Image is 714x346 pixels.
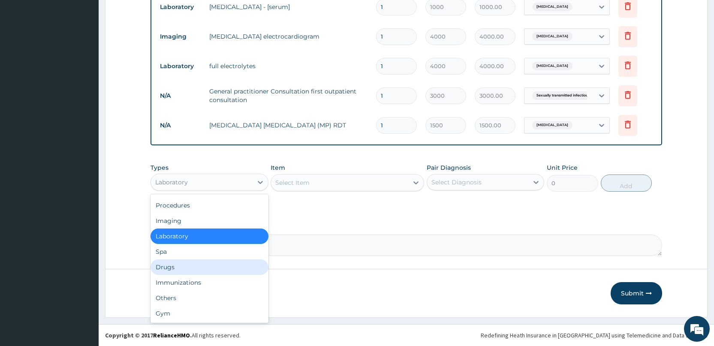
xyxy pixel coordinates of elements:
[141,4,161,25] div: Minimize live chat window
[205,117,372,134] td: [MEDICAL_DATA] [MEDICAL_DATA] (MP) RDT
[532,121,572,129] span: [MEDICAL_DATA]
[547,163,578,172] label: Unit Price
[105,331,192,339] strong: Copyright © 2017 .
[156,29,205,45] td: Imaging
[151,306,268,321] div: Gym
[156,88,205,104] td: N/A
[532,32,572,41] span: [MEDICAL_DATA]
[99,324,714,346] footer: All rights reserved.
[45,48,144,59] div: Chat with us now
[205,57,372,75] td: full electrolytes
[532,3,572,11] span: [MEDICAL_DATA]
[481,331,708,340] div: Redefining Heath Insurance in [GEOGRAPHIC_DATA] using Telemedicine and Data Science!
[151,275,268,290] div: Immunizations
[151,229,268,244] div: Laboratory
[156,58,205,74] td: Laboratory
[153,331,190,339] a: RelianceHMO
[151,223,662,230] label: Comment
[532,91,595,100] span: Sexually transmitted infectiou...
[151,213,268,229] div: Imaging
[611,282,662,304] button: Submit
[151,290,268,306] div: Others
[427,163,471,172] label: Pair Diagnosis
[16,43,35,64] img: d_794563401_company_1708531726252_794563401
[151,259,268,275] div: Drugs
[155,178,188,187] div: Laboratory
[151,164,169,171] label: Types
[205,83,372,108] td: General practitioner Consultation first outpatient consultation
[50,108,118,195] span: We're online!
[4,234,163,264] textarea: Type your message and hit 'Enter'
[532,62,572,70] span: [MEDICAL_DATA]
[271,163,285,172] label: Item
[205,28,372,45] td: [MEDICAL_DATA] electrocardiogram
[151,244,268,259] div: Spa
[431,178,482,187] div: Select Diagnosis
[275,178,310,187] div: Select Item
[601,175,652,192] button: Add
[151,198,268,213] div: Procedures
[156,117,205,133] td: N/A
